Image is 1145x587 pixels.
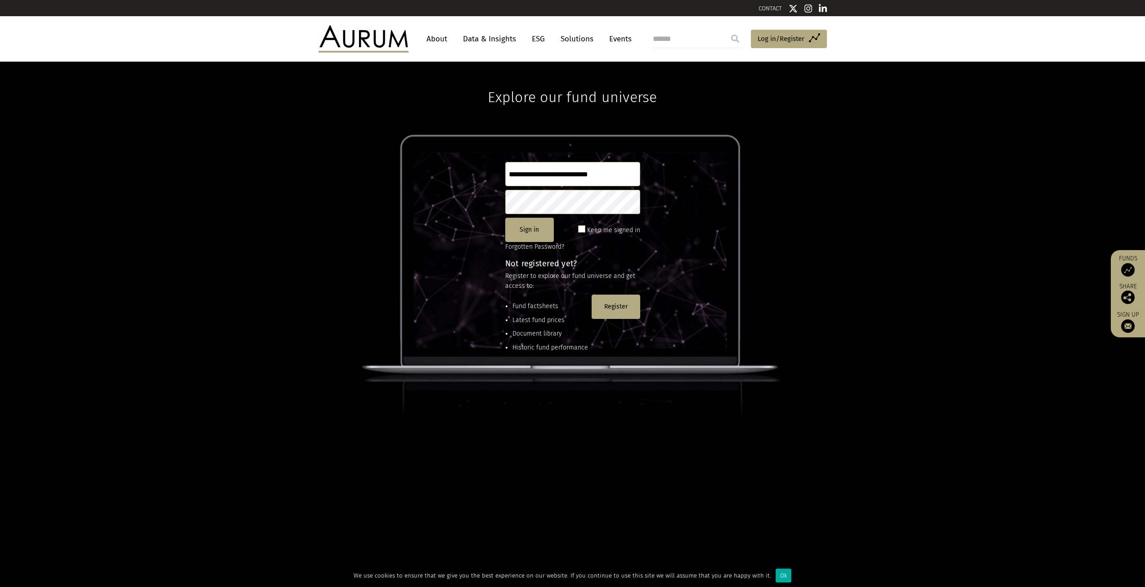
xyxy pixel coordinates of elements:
[1121,263,1135,277] img: Access Funds
[512,329,588,339] li: Document library
[759,5,782,12] a: CONTACT
[592,295,640,319] button: Register
[804,4,813,13] img: Instagram icon
[776,569,791,583] div: Ok
[1121,291,1135,304] img: Share this post
[1115,255,1141,277] a: Funds
[1115,283,1141,304] div: Share
[758,33,804,44] span: Log in/Register
[1115,311,1141,333] a: Sign up
[505,271,640,291] p: Register to explore our fund universe and get access to:
[587,225,640,236] label: Keep me signed in
[488,62,657,106] h1: Explore our fund universe
[422,31,452,47] a: About
[556,31,598,47] a: Solutions
[726,30,744,48] input: Submit
[512,301,588,311] li: Fund factsheets
[458,31,521,47] a: Data & Insights
[819,4,827,13] img: Linkedin icon
[512,315,588,325] li: Latest fund prices
[527,31,549,47] a: ESG
[751,30,827,49] a: Log in/Register
[605,31,632,47] a: Events
[512,343,588,353] li: Historic fund performance
[505,243,564,251] a: Forgotten Password?
[505,260,640,268] h4: Not registered yet?
[505,218,554,242] button: Sign in
[1121,319,1135,333] img: Sign up to our newsletter
[319,25,409,52] img: Aurum
[789,4,798,13] img: Twitter icon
